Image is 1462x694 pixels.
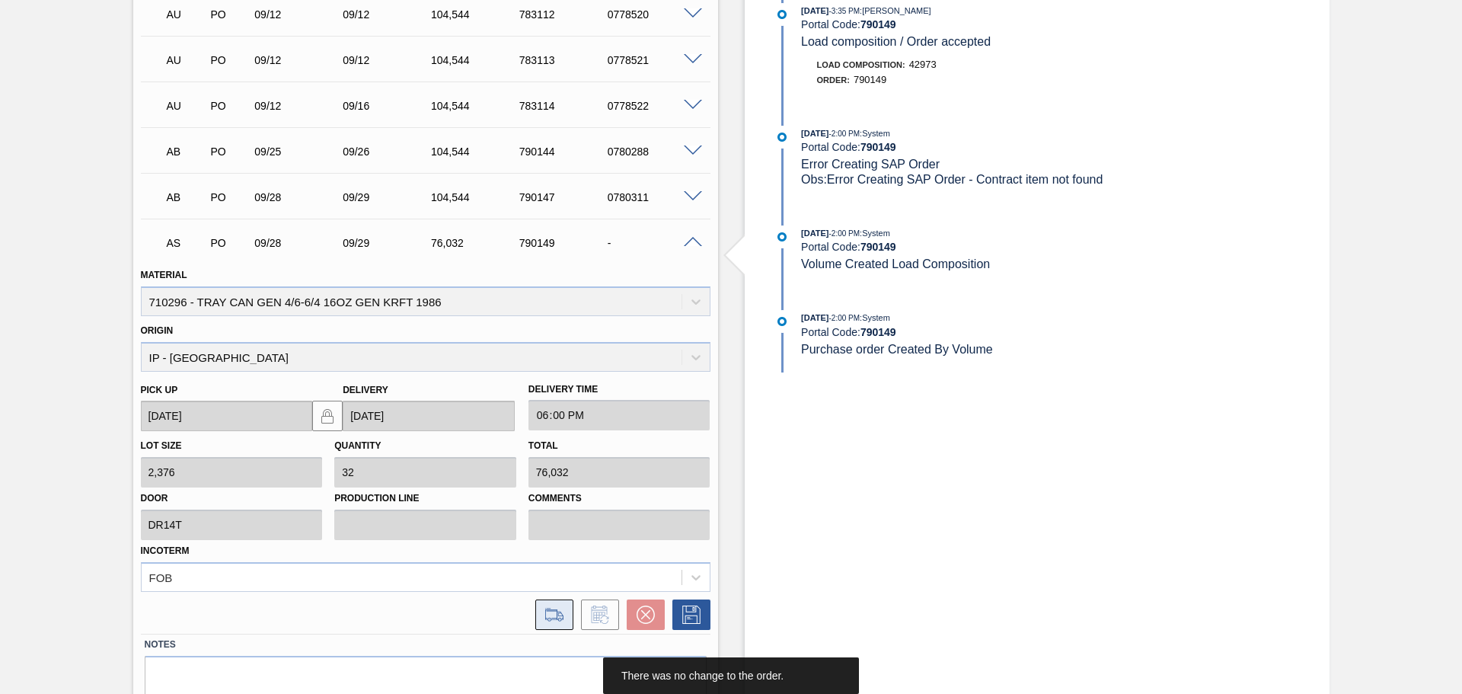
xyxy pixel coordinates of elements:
[251,54,350,66] div: 09/12/2025
[528,488,710,510] label: Comments
[801,141,1163,153] div: Portal Code:
[860,129,890,138] span: : System
[860,313,890,322] span: : System
[339,191,438,203] div: 09/29/2025
[854,74,886,85] span: 790149
[528,379,710,401] label: Delivery Time
[516,8,614,21] div: 783112
[145,634,707,656] label: Notes
[251,100,350,112] div: 09/12/2025
[801,343,993,356] span: Purchase order Created By Volume
[163,226,209,260] div: Waiting for PO SAP
[141,440,182,451] label: Lot size
[167,54,205,66] p: AU
[777,232,787,241] img: atual
[427,8,526,21] div: 104,544
[339,100,438,112] div: 09/16/2025
[167,191,205,203] p: AB
[339,146,438,158] div: 09/26/2025
[573,600,619,630] div: Inform order change
[141,488,323,510] label: Door
[141,545,190,556] label: Incoterm
[604,100,703,112] div: 0778522
[860,6,931,15] span: : [PERSON_NAME]
[777,133,787,142] img: atual
[163,43,209,77] div: Awaiting Unload
[163,181,209,214] div: Awaiting Billing
[619,600,665,630] div: Cancel Order
[427,54,526,66] div: 104,544
[141,325,174,336] label: Origin
[777,317,787,326] img: atual
[801,6,828,15] span: [DATE]
[206,54,252,66] div: Purchase order
[801,173,1103,186] span: Obs: Error Creating SAP Order - Contract item not found
[604,191,703,203] div: 0780311
[167,8,205,21] p: AU
[318,407,337,425] img: locked
[206,8,252,21] div: Purchase order
[829,314,860,322] span: - 2:00 PM
[343,385,388,395] label: Delivery
[206,237,252,249] div: Purchase order
[167,237,205,249] p: AS
[829,7,860,15] span: - 3:35 PM
[334,440,381,451] label: Quantity
[343,401,515,431] input: mm/dd/yyyy
[206,191,252,203] div: Purchase order
[516,54,614,66] div: 783113
[801,129,828,138] span: [DATE]
[801,158,940,171] span: Error Creating SAP Order
[334,488,516,510] label: Production Line
[604,8,703,21] div: 0778520
[801,313,828,322] span: [DATE]
[312,401,343,431] button: locked
[427,100,526,112] div: 104,544
[141,401,313,431] input: mm/dd/yyyy
[516,191,614,203] div: 790147
[339,237,438,249] div: 09/29/2025
[860,141,896,153] strong: 790149
[829,130,860,138] span: - 2:00 PM
[860,18,896,30] strong: 790149
[528,600,573,630] div: Go to Load Composition
[427,237,526,249] div: 76,032
[163,135,209,168] div: Awaiting Billing
[251,191,350,203] div: 09/28/2025
[251,237,350,249] div: 09/28/2025
[817,60,905,69] span: Load Composition :
[167,146,205,158] p: AB
[251,146,350,158] div: 09/25/2025
[339,8,438,21] div: 09/12/2025
[604,237,703,249] div: -
[801,257,990,270] span: Volume Created Load Composition
[621,670,784,682] span: There was no change to the order.
[801,35,991,48] span: Load composition / Order accepted
[604,146,703,158] div: 0780288
[516,100,614,112] div: 783114
[829,229,860,238] span: - 2:00 PM
[206,146,252,158] div: Purchase order
[909,59,937,70] span: 42973
[141,385,178,395] label: Pick up
[817,75,850,85] span: Order :
[860,229,890,238] span: : System
[516,146,614,158] div: 790144
[167,100,205,112] p: AU
[427,191,526,203] div: 104,544
[801,326,1163,338] div: Portal Code:
[860,241,896,253] strong: 790149
[339,54,438,66] div: 09/12/2025
[528,440,558,451] label: Total
[141,270,187,280] label: Material
[251,8,350,21] div: 09/12/2025
[801,241,1163,253] div: Portal Code:
[801,229,828,238] span: [DATE]
[206,100,252,112] div: Purchase order
[860,326,896,338] strong: 790149
[604,54,703,66] div: 0778521
[149,571,173,584] div: FOB
[777,10,787,19] img: atual
[163,89,209,123] div: Awaiting Unload
[801,18,1163,30] div: Portal Code:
